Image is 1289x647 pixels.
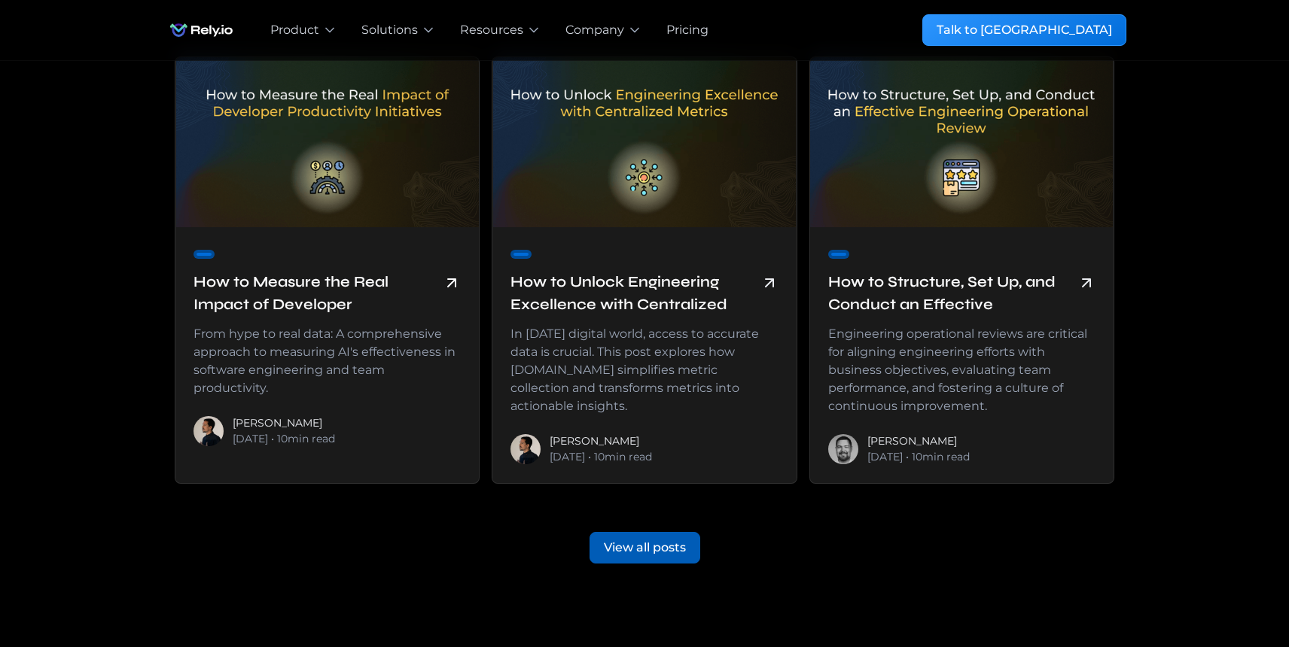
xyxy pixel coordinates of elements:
a: Pricing [666,21,708,39]
div: From hype to real data: A comprehensive approach to measuring AI's effectiveness in software engi... [194,325,461,397]
div: In [DATE] digital world, access to accurate data is crucial. This post explores how [DOMAIN_NAME]... [510,325,778,415]
img: How to Structure, Set Up, and Conduct an Effective Engineering Operational Review [810,57,1114,227]
div: [PERSON_NAME] [233,415,335,431]
div: • [588,449,591,465]
h6: How to Structure, Set Up, and Conduct an Effective Engineering Operational Review [828,271,1071,319]
div: [PERSON_NAME] [867,433,970,449]
div: 10 [912,449,922,465]
div: [DATE] [550,449,585,465]
div: Company [565,21,624,39]
div: 10 [277,431,288,447]
a: How to Unlock Engineering Excellence with Centralized Metrics [510,271,778,319]
img: How to Unlock Engineering Excellence with Centralized Metrics [492,57,796,227]
img: Tiago Barbosa [194,416,224,446]
div: Talk to [GEOGRAPHIC_DATA] [937,21,1112,39]
div: Product [270,21,319,39]
a: How to Measure the Real Impact of Developer Productivity Initiatives? [194,271,461,319]
h6: How to Measure the Real Impact of Developer Productivity Initiatives? [194,271,437,319]
div: min read [605,449,652,465]
img: Rely.io logo [163,15,240,45]
img: Tiago Barbosa [510,434,541,464]
a: home [163,15,240,45]
div: [PERSON_NAME] [550,433,652,449]
div: [DATE] [233,431,268,447]
div: Engineering operational reviews are critical for aligning engineering efforts with business objec... [828,325,1095,415]
a: How to Structure, Set Up, and Conduct an Effective Engineering Operational Review [828,271,1095,319]
div: Resources [460,21,523,39]
div: • [906,449,909,465]
div: min read [288,431,335,447]
iframe: Chatbot [1190,548,1268,626]
div: 10 [594,449,605,465]
h6: How to Unlock Engineering Excellence with Centralized Metrics [510,271,754,319]
a: View all posts [590,532,700,563]
div: • [271,431,274,447]
div: Solutions [361,21,418,39]
a: Talk to [GEOGRAPHIC_DATA] [922,14,1126,46]
div: [DATE] [867,449,903,465]
img: Ian Kavanagh [828,434,858,464]
img: How to Measure the Real Impact of Developer Productivity Initiatives? [175,57,479,227]
div: min read [922,449,970,465]
div: View all posts [604,539,686,557]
